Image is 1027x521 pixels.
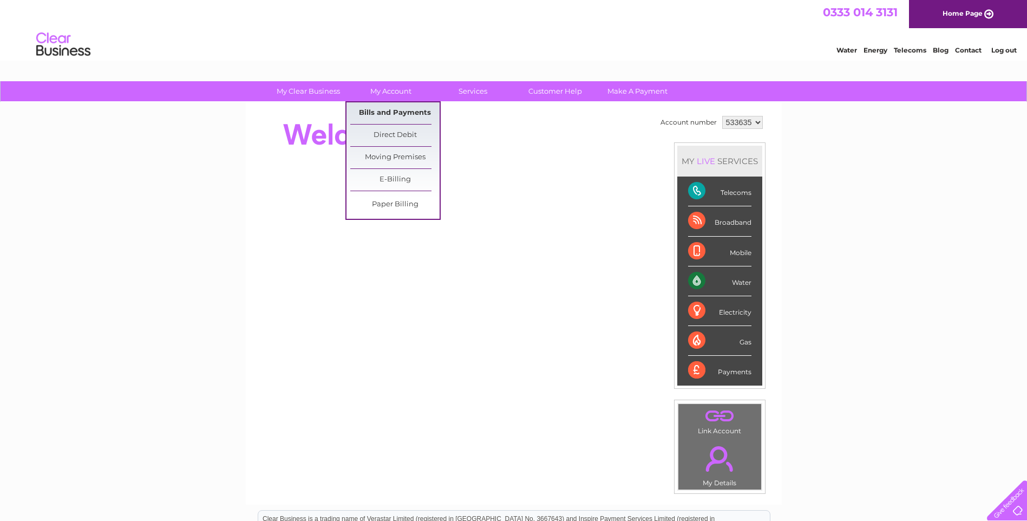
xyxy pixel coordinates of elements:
[350,147,440,168] a: Moving Premises
[688,237,751,266] div: Mobile
[350,125,440,146] a: Direct Debit
[264,81,353,101] a: My Clear Business
[688,266,751,296] div: Water
[955,46,982,54] a: Contact
[346,81,435,101] a: My Account
[593,81,682,101] a: Make A Payment
[991,46,1017,54] a: Log out
[688,296,751,326] div: Electricity
[688,356,751,385] div: Payments
[678,403,762,438] td: Link Account
[511,81,600,101] a: Customer Help
[428,81,518,101] a: Services
[688,206,751,236] div: Broadband
[894,46,926,54] a: Telecoms
[688,177,751,206] div: Telecoms
[258,6,770,53] div: Clear Business is a trading name of Verastar Limited (registered in [GEOGRAPHIC_DATA] No. 3667643...
[864,46,887,54] a: Energy
[350,169,440,191] a: E-Billing
[677,146,762,177] div: MY SERVICES
[695,156,717,166] div: LIVE
[658,113,719,132] td: Account number
[678,437,762,490] td: My Details
[823,5,898,19] a: 0333 014 3131
[933,46,948,54] a: Blog
[681,440,758,478] a: .
[681,407,758,426] a: .
[688,326,751,356] div: Gas
[350,194,440,216] a: Paper Billing
[36,28,91,61] img: logo.png
[350,102,440,124] a: Bills and Payments
[836,46,857,54] a: Water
